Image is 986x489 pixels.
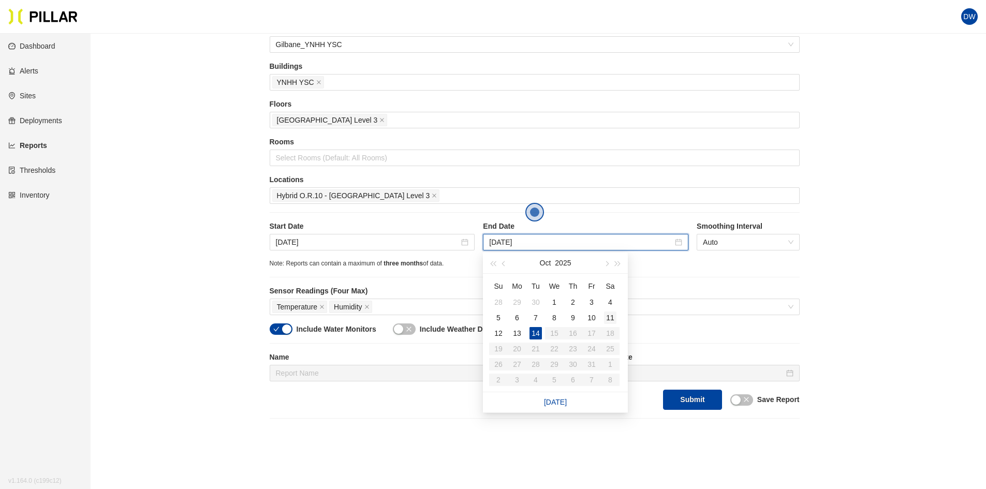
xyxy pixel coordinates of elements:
[703,234,793,250] span: Auto
[277,301,318,313] span: Temperature
[697,221,799,232] label: Smoothing Interval
[585,312,598,324] div: 10
[963,8,975,25] span: DW
[743,396,749,403] span: close
[564,278,582,294] th: Th
[545,294,564,310] td: 2025-10-01
[406,326,412,332] span: close
[334,301,362,313] span: Humidity
[492,312,505,324] div: 5
[757,394,800,405] label: Save Report
[548,296,561,308] div: 1
[489,236,673,248] input: Oct 14, 2025
[364,304,370,310] span: close
[526,278,545,294] th: Tu
[8,92,36,100] a: environmentSites
[270,174,800,185] label: Locations
[270,61,800,72] label: Buildings
[564,310,582,325] td: 2025-10-09
[539,352,800,363] label: Public Link Expiration Date
[277,190,430,201] span: Hybrid O.R.10 - [GEOGRAPHIC_DATA] Level 3
[270,365,531,381] input: Report Name
[548,312,561,324] div: 8
[508,294,526,310] td: 2025-09-29
[270,286,531,297] label: Sensor Readings (Four Max)
[545,278,564,294] th: We
[663,390,722,410] button: Submit
[8,42,55,50] a: dashboardDashboard
[511,327,523,339] div: 13
[489,294,508,310] td: 2025-09-28
[492,296,505,308] div: 28
[492,327,505,339] div: 12
[8,191,50,199] a: qrcodeInventory
[525,203,544,221] button: Open the dialog
[545,299,793,315] span: All Locations
[489,278,508,294] th: Su
[277,77,314,88] span: YNHH YSC
[601,294,620,310] td: 2025-10-04
[529,296,542,308] div: 30
[384,260,423,267] span: three months
[432,193,437,199] span: close
[270,137,800,147] label: Rooms
[567,296,579,308] div: 2
[529,327,542,339] div: 14
[489,325,508,341] td: 2025-10-12
[276,236,460,248] input: Oct 5, 2025
[8,67,38,75] a: alertAlerts
[529,312,542,324] div: 7
[585,296,598,308] div: 3
[508,278,526,294] th: Mo
[545,310,564,325] td: 2025-10-08
[489,310,508,325] td: 2025-10-05
[270,259,800,269] div: Note: Reports can contain a maximum of of data.
[601,278,620,294] th: Sa
[8,116,62,125] a: giftDeployments
[564,294,582,310] td: 2025-10-02
[270,221,475,232] label: Start Date
[319,304,325,310] span: close
[567,312,579,324] div: 9
[483,221,688,232] label: End Date
[526,325,545,341] td: 2025-10-14
[8,8,78,25] img: Pillar Technologies
[604,312,616,324] div: 11
[273,326,279,332] span: check
[8,166,55,174] a: exceptionThresholds
[539,286,800,297] label: Report Type
[555,253,571,273] button: 2025
[582,310,601,325] td: 2025-10-10
[582,294,601,310] td: 2025-10-03
[277,114,378,126] span: [GEOGRAPHIC_DATA] Level 3
[270,99,800,110] label: Floors
[511,312,523,324] div: 6
[544,398,567,406] a: [DATE]
[276,37,793,52] span: Gilbane_YNHH YSC
[420,324,493,335] label: Include Weather Data
[8,141,47,150] a: line-chartReports
[604,296,616,308] div: 4
[540,253,551,273] button: Oct
[297,324,376,335] label: Include Water Monitors
[379,117,385,124] span: close
[270,352,531,363] label: Name
[511,296,523,308] div: 29
[508,310,526,325] td: 2025-10-06
[601,310,620,325] td: 2025-10-11
[545,367,784,379] input: Oct 28, 2025
[526,310,545,325] td: 2025-10-07
[526,294,545,310] td: 2025-09-30
[582,278,601,294] th: Fr
[316,80,321,86] span: close
[508,325,526,341] td: 2025-10-13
